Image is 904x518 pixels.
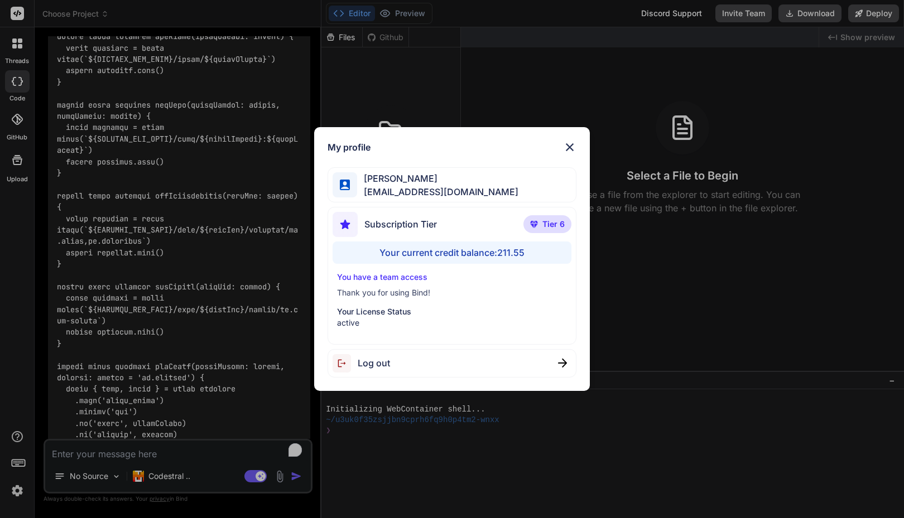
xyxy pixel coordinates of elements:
p: Your License Status [337,306,568,317]
span: [EMAIL_ADDRESS][DOMAIN_NAME] [357,185,518,199]
span: Log out [358,356,390,370]
div: Your current credit balance: 211.55 [333,241,572,264]
img: close [558,359,567,367]
p: Thank you for using Bind! [337,287,568,298]
p: active [337,317,568,328]
img: close [563,141,576,154]
img: premium [530,221,538,227]
span: [PERSON_NAME] [357,172,518,185]
img: profile [340,180,350,190]
p: You have a team access [337,272,568,283]
img: logout [333,354,358,372]
span: Tier 6 [542,219,565,230]
span: Subscription Tier [364,217,437,231]
h1: My profile [328,141,371,154]
img: subscription [333,212,358,237]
